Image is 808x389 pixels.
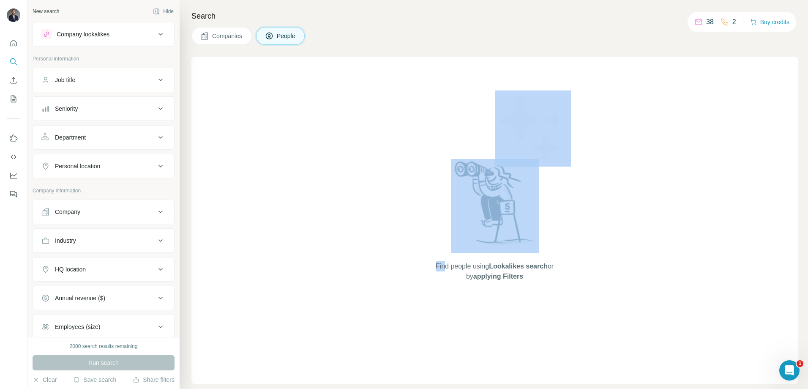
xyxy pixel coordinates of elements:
div: Company lookalikes [57,30,109,38]
button: Clear [33,375,57,384]
button: Feedback [7,186,20,202]
img: Avatar [7,8,20,22]
span: People [277,32,296,40]
div: Seniority [55,104,78,113]
button: Personal location [33,156,174,176]
span: Find people using or by [427,261,562,282]
button: Enrich CSV [7,73,20,88]
span: Lookalikes search [489,263,548,270]
button: HQ location [33,259,174,279]
div: Company [55,208,80,216]
iframe: Intercom live chat [779,360,800,381]
button: Company lookalikes [33,24,174,44]
img: Surfe Illustration - Stars [495,90,571,167]
button: Annual revenue ($) [33,288,174,308]
img: Surfe Illustration - Woman searching with binoculars [451,159,539,253]
div: Industry [55,236,76,245]
span: Companies [212,32,243,40]
button: Quick start [7,36,20,51]
button: Industry [33,230,174,251]
button: Save search [73,375,116,384]
span: applying Filters [473,273,523,280]
button: Employees (size) [33,317,174,337]
button: Use Surfe on LinkedIn [7,131,20,146]
button: Use Surfe API [7,149,20,164]
button: My lists [7,91,20,107]
div: Annual revenue ($) [55,294,105,302]
p: Personal information [33,55,175,63]
button: Job title [33,70,174,90]
p: 38 [706,17,714,27]
div: New search [33,8,59,15]
div: Job title [55,76,75,84]
span: 1 [797,360,803,367]
div: 2000 search results remaining [70,342,138,350]
div: Department [55,133,86,142]
div: Employees (size) [55,323,100,331]
h4: Search [191,10,798,22]
button: Share filters [133,375,175,384]
div: Personal location [55,162,100,170]
button: Dashboard [7,168,20,183]
button: Department [33,127,174,148]
button: Buy credits [750,16,789,28]
button: Seniority [33,99,174,119]
button: Company [33,202,174,222]
p: Company information [33,187,175,194]
button: Search [7,54,20,69]
button: Hide [147,5,180,18]
div: HQ location [55,265,86,274]
p: 2 [732,17,736,27]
